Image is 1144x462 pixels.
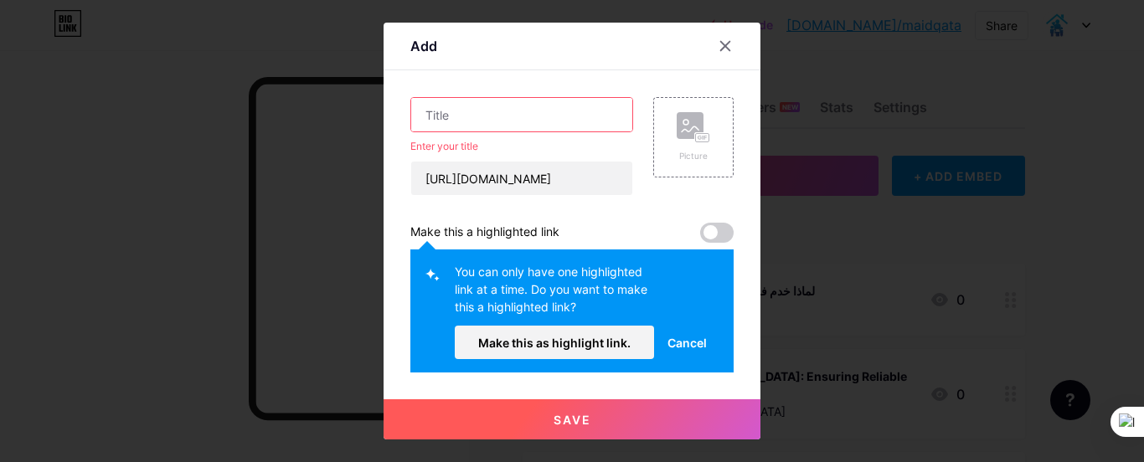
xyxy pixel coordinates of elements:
div: You can only have one highlighted link at a time. Do you want to make this a highlighted link? [455,263,654,326]
button: Cancel [654,326,720,359]
div: Enter your title [410,139,633,154]
div: Add [410,36,437,56]
button: Save [384,399,760,439]
input: URL [411,162,632,195]
span: Save [554,413,591,427]
button: Make this as highlight link. [455,326,654,359]
div: Make this a highlighted link [410,223,559,243]
span: Cancel [667,334,707,352]
span: Make this as highlight link. [478,336,631,350]
div: Picture [677,150,710,162]
input: Title [411,98,632,131]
